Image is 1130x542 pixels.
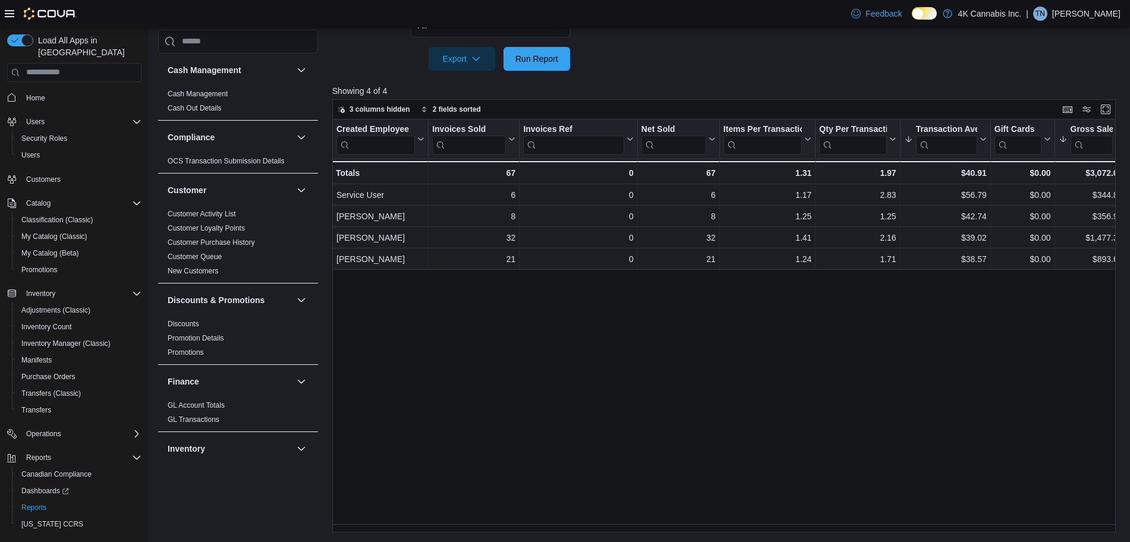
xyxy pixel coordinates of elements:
[17,403,56,417] a: Transfers
[641,124,706,135] div: Net Sold
[168,157,285,165] a: OCS Transaction Submission Details
[819,124,886,154] div: Qty Per Transaction
[2,285,146,302] button: Inventory
[168,348,204,357] a: Promotions
[17,336,115,351] a: Inventory Manager (Classic)
[17,263,62,277] a: Promotions
[1058,188,1122,202] div: $344.83
[168,334,224,342] a: Promotion Details
[12,147,146,163] button: Users
[641,209,716,223] div: 8
[168,131,292,143] button: Compliance
[958,7,1022,21] p: 4K Cannabis Inc.
[429,47,495,71] button: Export
[12,368,146,385] button: Purchase Orders
[21,172,65,187] a: Customers
[819,124,886,135] div: Qty Per Transaction
[17,484,141,498] span: Dashboards
[21,355,52,365] span: Manifests
[17,500,51,515] a: Reports
[21,150,40,160] span: Users
[723,166,812,180] div: 1.31
[21,322,72,332] span: Inventory Count
[158,87,318,120] div: Cash Management
[641,124,716,154] button: Net Sold
[12,516,146,532] button: [US_STATE] CCRS
[168,103,222,113] span: Cash Out Details
[1058,209,1122,223] div: $356.90
[21,469,92,479] span: Canadian Compliance
[294,63,309,77] button: Cash Management
[2,426,146,442] button: Operations
[168,333,224,343] span: Promotion Details
[523,166,633,180] div: 0
[17,353,56,367] a: Manifests
[168,104,222,112] a: Cash Out Details
[819,231,896,245] div: 2.16
[21,172,141,187] span: Customers
[523,188,633,202] div: 0
[21,503,46,512] span: Reports
[994,231,1051,245] div: $0.00
[21,519,83,529] span: [US_STATE] CCRS
[21,134,67,143] span: Security Roles
[26,429,61,439] span: Operations
[641,231,716,245] div: 32
[904,188,986,202] div: $56.79
[641,166,716,180] div: 67
[432,166,515,180] div: 67
[819,188,896,202] div: 2.83
[433,105,481,114] span: 2 fields sorted
[17,484,74,498] a: Dashboards
[12,261,146,278] button: Promotions
[17,213,141,227] span: Classification (Classic)
[294,374,309,389] button: Finance
[1035,7,1045,21] span: TN
[523,124,624,154] div: Invoices Ref
[21,427,141,441] span: Operations
[158,207,318,283] div: Customer
[21,115,49,129] button: Users
[904,231,986,245] div: $39.02
[12,302,146,319] button: Adjustments (Classic)
[12,466,146,483] button: Canadian Compliance
[21,450,141,465] span: Reports
[168,223,245,233] span: Customer Loyalty Points
[17,353,141,367] span: Manifests
[336,231,424,245] div: [PERSON_NAME]
[21,265,58,275] span: Promotions
[168,238,255,247] span: Customer Purchase History
[523,124,633,154] button: Invoices Ref
[723,124,802,135] div: Items Per Transaction
[168,266,218,276] span: New Customers
[1058,231,1122,245] div: $1,477.31
[168,415,219,424] span: GL Transactions
[432,124,506,135] div: Invoices Sold
[168,443,205,455] h3: Inventory
[21,305,90,315] span: Adjustments (Classic)
[416,102,486,116] button: 2 fields sorted
[2,171,146,188] button: Customers
[503,47,570,71] button: Run Report
[294,130,309,144] button: Compliance
[432,124,515,154] button: Invoices Sold
[641,124,706,154] div: Net Sold
[523,209,633,223] div: 0
[994,166,1051,180] div: $0.00
[723,231,812,245] div: 1.41
[168,294,292,306] button: Discounts & Promotions
[168,294,265,306] h3: Discounts & Promotions
[523,124,624,135] div: Invoices Ref
[994,252,1051,266] div: $0.00
[904,124,986,154] button: Transaction Average
[168,376,199,387] h3: Finance
[26,175,61,184] span: Customers
[12,483,146,499] a: Dashboards
[846,2,906,26] a: Feedback
[168,209,236,219] span: Customer Activity List
[723,124,802,154] div: Items Per Transaction
[515,53,558,65] span: Run Report
[21,215,93,225] span: Classification (Classic)
[641,252,716,266] div: 21
[12,319,146,335] button: Inventory Count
